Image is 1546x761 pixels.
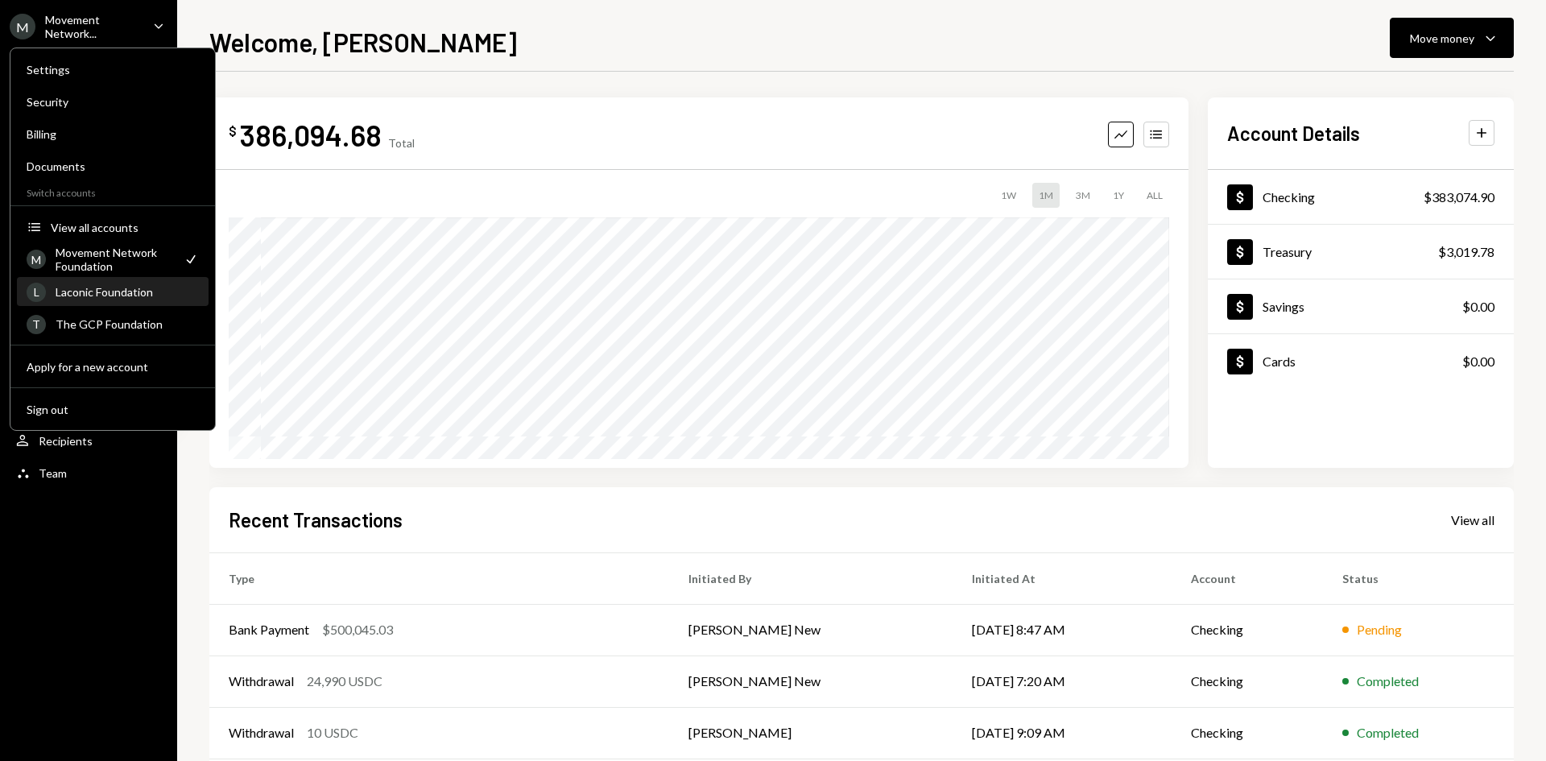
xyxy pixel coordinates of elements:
div: 24,990 USDC [307,672,382,691]
div: 386,094.68 [240,117,382,153]
div: Cards [1263,354,1296,369]
div: Recipients [39,434,93,448]
div: Settings [27,63,199,77]
a: LLaconic Foundation [17,277,209,306]
div: Security [27,95,199,109]
div: Completed [1357,672,1419,691]
div: Apply for a new account [27,360,199,374]
h1: Welcome, [PERSON_NAME] [209,26,517,58]
button: View all accounts [17,213,209,242]
div: Completed [1357,723,1419,742]
th: Initiated At [953,552,1172,604]
td: [DATE] 8:47 AM [953,604,1172,656]
a: Cards$0.00 [1208,334,1514,388]
div: Withdrawal [229,672,294,691]
th: Account [1172,552,1323,604]
a: Recipients [10,426,167,455]
a: Billing [17,119,209,148]
td: Checking [1172,656,1323,707]
div: Movement Network Foundation [56,246,173,273]
h2: Recent Transactions [229,507,403,533]
a: Team [10,458,167,487]
th: Initiated By [669,552,953,604]
h2: Account Details [1227,120,1360,147]
div: 3M [1069,183,1097,208]
div: Move money [1410,30,1474,47]
td: Checking [1172,604,1323,656]
div: 10 USDC [307,723,358,742]
div: $500,045.03 [322,620,393,639]
a: Savings$0.00 [1208,279,1514,333]
div: Checking [1263,189,1315,205]
button: Sign out [17,395,209,424]
a: Documents [17,151,209,180]
div: Billing [27,127,199,141]
button: Move money [1390,18,1514,58]
div: M [10,14,35,39]
div: $0.00 [1462,352,1494,371]
div: $ [229,123,237,139]
a: Security [17,87,209,116]
div: Withdrawal [229,723,294,742]
div: T [27,315,46,334]
div: Pending [1357,620,1402,639]
div: Switch accounts [10,184,215,199]
div: Savings [1263,299,1304,314]
a: Settings [17,55,209,84]
a: Treasury$3,019.78 [1208,225,1514,279]
div: ALL [1140,183,1169,208]
div: 1M [1032,183,1060,208]
div: The GCP Foundation [56,317,199,331]
div: Documents [27,159,199,173]
td: [PERSON_NAME] New [669,604,953,656]
th: Type [209,552,669,604]
a: Checking$383,074.90 [1208,170,1514,224]
div: Bank Payment [229,620,309,639]
th: Status [1323,552,1514,604]
div: View all accounts [51,221,199,234]
div: Movement Network... [45,13,140,40]
div: View all [1451,512,1494,528]
div: Laconic Foundation [56,285,199,299]
a: TThe GCP Foundation [17,309,209,338]
a: View all [1451,511,1494,528]
div: 1Y [1106,183,1131,208]
td: Checking [1172,707,1323,759]
td: [PERSON_NAME] [669,707,953,759]
div: $3,019.78 [1438,242,1494,262]
div: M [27,250,46,269]
td: [DATE] 7:20 AM [953,656,1172,707]
div: L [27,283,46,302]
div: Treasury [1263,244,1312,259]
div: Total [388,136,415,150]
td: [DATE] 9:09 AM [953,707,1172,759]
div: Team [39,466,67,480]
div: $383,074.90 [1424,188,1494,207]
div: $0.00 [1462,297,1494,316]
td: [PERSON_NAME] New [669,656,953,707]
div: Sign out [27,403,199,416]
div: 1W [994,183,1023,208]
button: Apply for a new account [17,353,209,382]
